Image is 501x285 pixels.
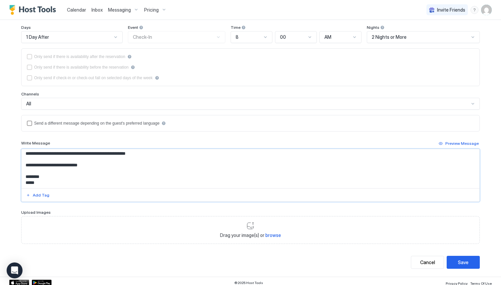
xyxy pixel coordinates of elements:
a: Host Tools Logo [9,5,59,15]
span: browse [265,232,281,238]
span: Event [128,25,138,30]
span: Messaging [108,7,131,13]
span: Inbox [91,7,103,13]
div: Only send if there is availability after the reservation [34,54,125,59]
textarea: Input Field [22,149,479,188]
button: Save [447,256,480,269]
span: Calendar [67,7,86,13]
div: Open Intercom Messenger [7,262,23,278]
span: Channels [21,91,39,96]
div: Cancel [420,259,435,266]
span: Invite Friends [437,7,465,13]
span: 2 Nights or More [372,34,407,40]
span: All [26,101,31,107]
span: AM [324,34,331,40]
div: languagesEnabled [27,121,474,126]
span: Days [21,25,31,30]
div: Add Tag [33,192,49,198]
div: User profile [481,5,492,15]
div: Send a different message depending on the guest's preferred language [34,121,159,126]
span: Upload Images [21,210,51,215]
div: Preview Message [445,141,479,146]
div: menu [471,6,478,14]
span: 00 [280,34,286,40]
span: Nights [367,25,379,30]
span: Time [231,25,241,30]
div: isLimited [27,75,474,81]
div: afterReservation [27,54,474,59]
span: Pricing [144,7,159,13]
div: Only send if check-in or check-out fall on selected days of the week [34,76,153,80]
span: 8 [236,34,239,40]
button: Add Tag [25,191,50,199]
span: Drag your image(s) or [220,232,281,238]
button: Preview Message [438,140,480,147]
span: Write Message [21,141,50,145]
button: Cancel [411,256,444,269]
div: Save [458,259,469,266]
a: Calendar [67,6,86,13]
span: 1 Day After [26,34,49,40]
div: Only send if there is availability before the reservation [34,65,129,70]
div: beforeReservation [27,65,474,70]
span: © 2025 Host Tools [234,281,263,285]
a: Inbox [91,6,103,13]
